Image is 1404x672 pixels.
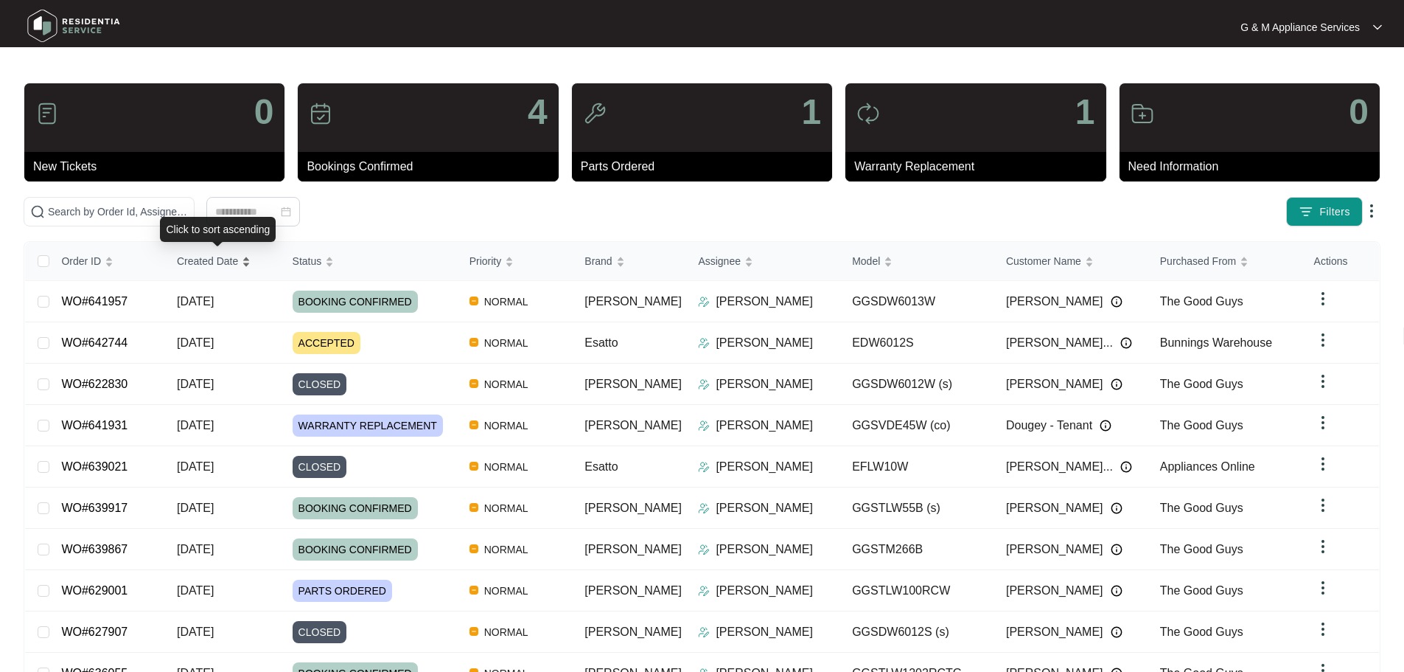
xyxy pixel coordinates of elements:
img: Vercel Logo [469,503,478,512]
span: [PERSON_NAME] [584,419,682,432]
a: WO#639917 [61,502,128,514]
img: Assigner Icon [698,502,710,514]
th: Brand [573,242,686,281]
a: WO#629001 [61,584,128,597]
span: BOOKING CONFIRMED [293,291,418,313]
td: EFLW10W [840,446,994,488]
img: dropdown arrow [1314,579,1332,597]
p: [PERSON_NAME] [716,417,813,434]
span: Dougey - Tenant [1006,417,1092,434]
span: [PERSON_NAME]... [1006,458,1113,476]
input: Search by Order Id, Assignee Name, Customer Name, Brand and Model [48,204,188,220]
span: BOOKING CONFIRMED [293,497,418,519]
span: Appliances Online [1160,460,1255,473]
p: [PERSON_NAME] [716,334,813,352]
img: icon [1131,102,1154,125]
span: [PERSON_NAME] [584,626,682,638]
span: [DATE] [177,336,214,349]
img: Assigner Icon [698,337,710,349]
p: 0 [1349,94,1369,130]
td: GGSDW6012S (s) [840,612,994,653]
span: Esatto [584,336,618,349]
span: Bunnings Warehouse [1160,336,1272,349]
p: [PERSON_NAME] [716,499,813,517]
span: Order ID [61,253,101,269]
td: GGSVDE45W (co) [840,405,994,446]
img: Assigner Icon [698,626,710,638]
span: NORMAL [478,293,534,311]
p: G & M Appliance Services [1240,20,1360,35]
th: Order ID [49,242,165,281]
span: [DATE] [177,295,214,308]
th: Assignee [686,242,840,281]
span: The Good Guys [1160,378,1243,390]
td: GGSTLW55B (s) [840,488,994,529]
img: dropdown arrow [1314,455,1332,473]
th: Actions [1302,242,1379,281]
span: Customer Name [1006,253,1081,269]
img: Info icon [1120,337,1132,349]
td: EDW6012S [840,322,994,364]
span: BOOKING CONFIRMED [293,538,418,561]
img: Info icon [1111,626,1122,638]
p: Bookings Confirmed [307,158,558,176]
img: dropdown arrow [1314,373,1332,390]
span: The Good Guys [1160,295,1243,308]
span: Created Date [177,253,238,269]
span: NORMAL [478,499,534,517]
img: dropdown arrow [1314,620,1332,638]
span: NORMAL [478,582,534,600]
th: Created Date [165,242,281,281]
img: search-icon [30,204,45,219]
td: GGSDW6012W (s) [840,364,994,405]
p: [PERSON_NAME] [716,582,813,600]
a: WO#627907 [61,626,128,638]
img: Vercel Logo [469,586,478,595]
img: Info icon [1100,420,1111,432]
th: Priority [458,242,573,281]
span: NORMAL [478,623,534,641]
img: dropdown arrow [1314,290,1332,308]
span: [PERSON_NAME] [1006,541,1103,558]
span: CLOSED [293,621,347,643]
img: Assigner Icon [698,544,710,555]
span: [PERSON_NAME] [1006,623,1103,641]
th: Customer Name [994,242,1148,281]
span: CLOSED [293,373,347,395]
img: Assigner Icon [698,461,710,473]
span: NORMAL [478,417,534,434]
span: The Good Guys [1160,626,1243,638]
span: [DATE] [177,626,214,638]
p: 1 [1075,94,1095,130]
span: [DATE] [177,419,214,432]
img: Info icon [1120,461,1132,473]
button: filter iconFilters [1286,197,1363,226]
img: icon [856,102,880,125]
span: NORMAL [478,458,534,476]
img: Vercel Logo [469,544,478,553]
img: Vercel Logo [469,379,478,388]
a: WO#639021 [61,460,128,473]
img: dropdown arrow [1314,496,1332,514]
p: Parts Ordered [581,158,832,176]
img: Vercel Logo [469,627,478,636]
span: [PERSON_NAME] [584,543,682,555]
p: 0 [254,94,274,130]
img: residentia service logo [22,4,125,48]
p: New Tickets [33,158,284,176]
img: Info icon [1111,296,1122,308]
span: PARTS ORDERED [293,580,392,602]
img: Info icon [1111,585,1122,597]
span: Status [293,253,322,269]
td: GGSTLW100RCW [840,570,994,612]
span: [PERSON_NAME]... [1006,334,1113,352]
span: [PERSON_NAME] [1006,499,1103,517]
p: [PERSON_NAME] [716,541,813,558]
img: dropdown arrow [1363,202,1380,220]
img: Assigner Icon [698,296,710,308]
span: CLOSED [293,456,347,478]
span: Purchased From [1160,253,1236,269]
th: Status [281,242,458,281]
a: WO#641957 [61,295,128,308]
span: [PERSON_NAME] [1006,293,1103,311]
